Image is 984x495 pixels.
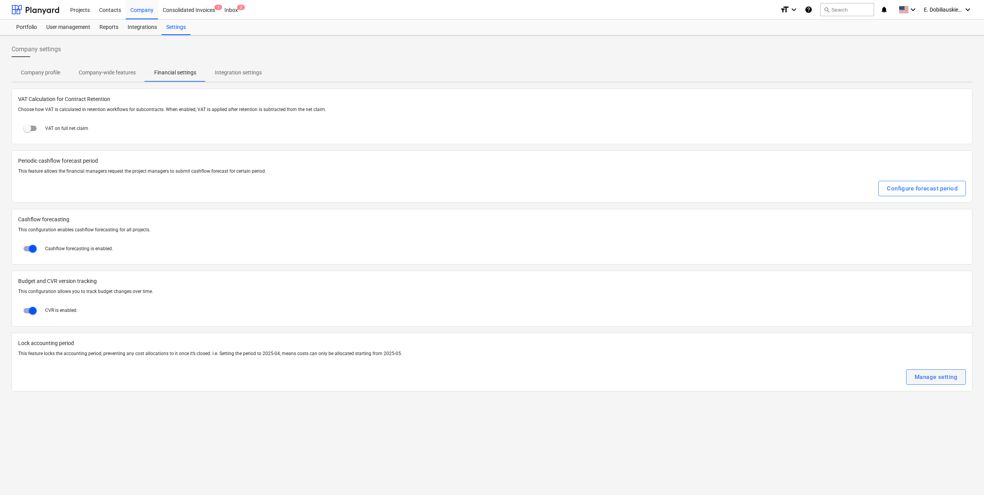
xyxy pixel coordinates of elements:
p: Cashflow forecasting is enabled. [45,246,113,252]
i: keyboard_arrow_down [789,5,799,14]
p: Company profile [21,69,60,77]
a: Settings [162,20,190,35]
p: This feature allows the financial managers request the project managers to submit cashflow foreca... [18,168,966,175]
p: CVR is enabled. [45,307,78,314]
a: Reports [95,20,123,35]
i: keyboard_arrow_down [908,5,918,14]
p: Integration settings [215,69,262,77]
iframe: Chat Widget [945,458,984,495]
div: Configure forecast period [887,184,957,194]
button: Search [820,3,874,16]
i: Knowledge base [805,5,812,14]
p: Financial settings [154,69,196,77]
button: Configure forecast period [878,181,966,196]
p: Choose how VAT is calculated in retention workflows for subcontracts. When enabled, VAT is applie... [18,106,966,113]
span: VAT Calculation for Contract Retention [18,95,966,103]
a: User management [42,20,95,35]
p: This configuration enables cashflow forecasting for all projects. [18,227,966,233]
span: Budget and CVR version tracking [18,277,966,285]
p: Lock accounting period [18,339,966,347]
p: This feature locks the accounting period, preventing any cost allocations to it once it’s closed.... [18,350,966,357]
span: Cashflow forecasting [18,216,966,224]
span: 1 [214,5,222,10]
p: Company-wide features [79,69,136,77]
a: Integrations [123,20,162,35]
span: search [824,7,830,13]
button: Manage setting [906,369,966,385]
i: keyboard_arrow_down [963,5,972,14]
p: This configuration allows you to track budget changes over time. [18,288,966,295]
a: Portfolio [12,20,42,35]
i: format_size [780,5,789,14]
i: notifications [880,5,888,14]
span: Company settings [12,45,61,54]
p: VAT on full net claim [45,125,88,132]
p: Periodic cashflow forecast period [18,157,966,165]
div: Manage setting [915,372,957,382]
span: E. Dobiliauskiene [924,7,962,13]
span: 2 [237,5,245,10]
